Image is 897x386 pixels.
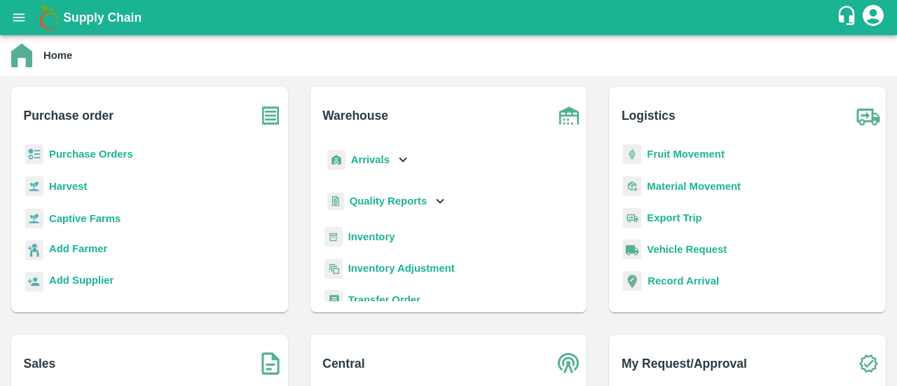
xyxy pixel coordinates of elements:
div: account of current user [861,3,886,32]
img: truck [851,98,886,133]
img: fruit [623,144,641,165]
img: whInventory [324,227,343,247]
b: Warehouse [322,106,388,125]
b: Purchase order [24,106,114,125]
img: whTransfer [324,290,343,310]
b: Central [322,354,364,373]
img: logo [35,4,63,32]
img: whArrival [327,150,345,170]
a: Add Farmer [49,241,107,260]
a: Material Movement [647,181,741,192]
img: material [623,176,641,197]
a: Record Arrival [648,275,719,287]
img: check [851,346,886,381]
img: central [552,346,587,381]
b: Add Farmer [49,243,107,254]
img: warehouse [552,98,587,133]
img: harvest [25,208,43,229]
a: Inventory [348,231,395,242]
div: customer-support [836,5,861,30]
a: Fruit Movement [647,149,725,160]
b: Home [43,50,72,61]
div: Arrivals [324,144,411,176]
img: supplier [25,272,43,292]
a: Captive Farms [49,213,121,224]
img: inventory [324,259,343,279]
img: soSales [253,346,288,381]
b: My Request/Approval [622,354,747,373]
b: Quality Reports [350,195,427,207]
b: Logistics [622,106,676,125]
a: Add Supplier [49,273,114,291]
img: recordArrival [623,271,642,291]
a: Export Trip [647,212,701,223]
button: open drawer [3,1,35,34]
a: Inventory Adjustment [348,263,455,274]
b: Arrivals [351,154,390,165]
img: purchase [253,98,288,133]
b: Add Supplier [49,275,114,286]
img: vehicle [623,240,641,260]
img: qualityReport [327,193,344,210]
b: Sales [24,354,56,373]
a: Purchase Orders [49,149,133,160]
a: Supply Chain [63,8,836,27]
img: farmer [25,240,43,261]
img: reciept [25,144,43,165]
b: Supply Chain [63,11,142,25]
img: delivery [623,208,641,228]
div: Quality Reports [324,187,448,216]
img: home [11,43,32,67]
a: Transfer Order [348,294,420,305]
a: Vehicle Request [647,244,727,255]
a: Harvest [49,181,87,192]
img: harvest [25,176,43,197]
